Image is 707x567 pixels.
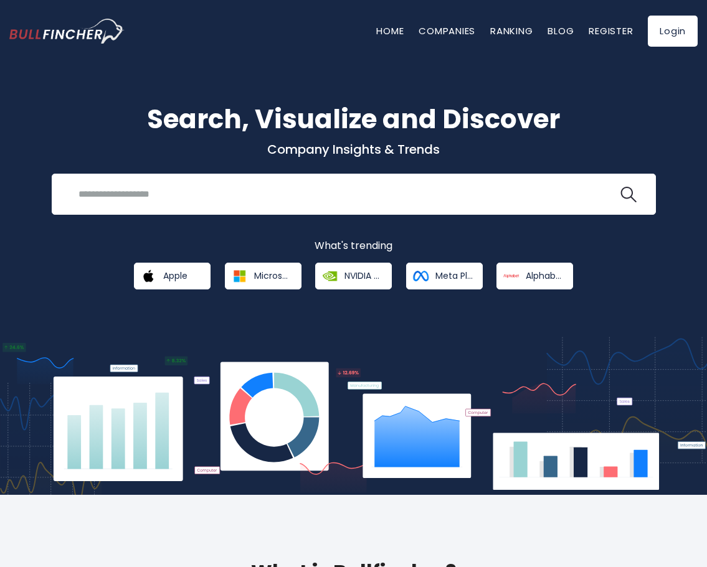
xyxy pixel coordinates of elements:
[225,263,301,289] a: Microsoft Corporation
[254,270,293,281] span: Microsoft Corporation
[134,263,211,289] a: Apple
[344,270,383,281] span: NVIDIA Corporation
[435,270,474,281] span: Meta Platforms
[496,263,573,289] a: Alphabet
[548,24,574,37] a: Blog
[376,24,404,37] a: Home
[315,263,392,289] a: NVIDIA Corporation
[620,187,637,203] img: search icon
[9,19,143,43] a: Go to homepage
[9,141,698,157] p: Company Insights & Trends
[419,24,475,37] a: Companies
[9,19,125,43] img: bullfincher logo
[406,263,483,289] a: Meta Platforms
[163,270,187,281] span: Apple
[648,16,698,47] a: Login
[9,100,698,139] h1: Search, Visualize and Discover
[9,240,698,253] p: What's trending
[490,24,533,37] a: Ranking
[589,24,633,37] a: Register
[526,270,564,281] span: Alphabet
